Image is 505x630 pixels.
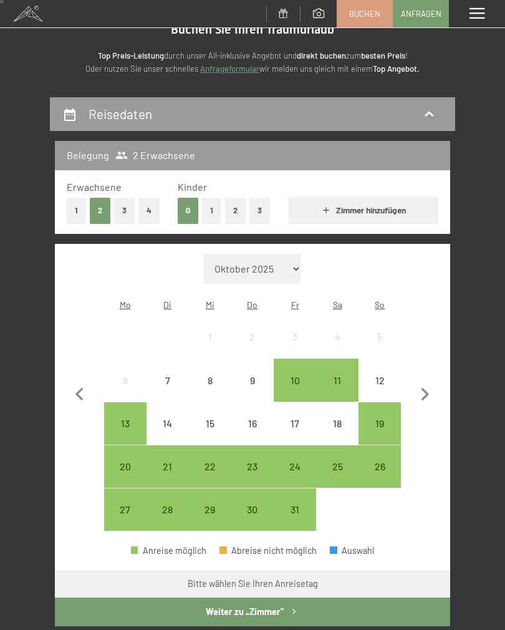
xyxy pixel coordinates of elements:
div: Sun Oct 05 2025 [358,316,401,358]
div: 9 [233,376,272,415]
div: Anreise nicht möglich [189,402,231,445]
button: 0 [178,198,198,223]
div: 13 [105,419,145,458]
div: Anreise möglich [274,488,316,531]
div: Anreise möglich [189,488,231,531]
strong: Top Preis-Leistung [98,51,164,61]
div: Anreise möglich [274,445,316,488]
abbr: Mittwoch [206,299,214,310]
div: 6 [105,376,145,415]
div: 21 [148,462,188,502]
button: 2 [90,198,110,223]
button: Weiter zu „Zimmer“ [55,598,450,626]
div: Anreise möglich [358,402,401,445]
p: durch unser All-inklusive Angebot und zum ! Oder nutzen Sie unser schnelles wir melden uns gleich... [50,49,455,75]
a: Buchen [337,1,392,27]
span: Kinder [178,181,207,193]
div: Anreise nicht möglich [274,402,316,445]
div: Tue Oct 07 2025 [147,359,189,401]
div: Anreise möglich [316,359,358,401]
div: 2 [233,332,272,372]
button: 1 [67,198,86,223]
span: Anfragen [401,8,441,19]
div: Anreise möglich [147,445,189,488]
div: Wed Oct 29 2025 [189,488,231,531]
div: 18 [317,419,357,458]
div: Auswahl [330,546,374,555]
div: 31 [275,505,315,545]
a: Anfrageformular [200,64,259,74]
div: Wed Oct 01 2025 [189,316,231,358]
div: Anreise nicht möglich [189,359,231,401]
abbr: Freitag [291,299,299,310]
div: Mon Oct 27 2025 [104,488,147,531]
div: Anreise nicht möglich [104,359,147,401]
div: 24 [275,462,315,502]
div: Tue Oct 21 2025 [147,445,189,488]
abbr: Donnerstag [247,299,257,310]
div: Anreise möglich [104,445,147,488]
div: Sat Oct 18 2025 [316,402,358,445]
div: Anreise möglich [147,488,189,531]
div: 25 [317,462,357,502]
div: Anreise nicht möglich [231,316,274,358]
div: Tue Oct 28 2025 [147,488,189,531]
div: Sun Oct 12 2025 [358,359,401,401]
div: Anreise möglich [316,445,358,488]
span: Erwachsene [67,181,122,193]
div: Sat Oct 25 2025 [316,445,358,488]
div: Bitte wählen Sie Ihren Anreisetag [188,578,318,590]
div: 1 [190,332,230,372]
div: 7 [148,376,188,415]
div: Anreise nicht möglich [316,402,358,445]
div: 27 [105,505,145,545]
div: Wed Oct 08 2025 [189,359,231,401]
div: Anreise nicht möglich [358,316,401,358]
div: Fri Oct 24 2025 [274,445,316,488]
div: 5 [360,332,400,372]
div: Anreise nicht möglich [189,316,231,358]
div: Anreise nicht möglich [147,359,189,401]
div: 16 [233,419,272,458]
div: Wed Oct 22 2025 [189,445,231,488]
div: 4 [317,332,357,372]
div: Anreise möglich [131,546,206,555]
div: 26 [360,462,400,502]
strong: besten Preis [361,51,405,61]
div: 14 [148,419,188,458]
span: Buchen [349,8,380,19]
a: Anfragen [393,1,448,27]
div: Thu Oct 16 2025 [231,402,274,445]
h2: Reisedaten [89,106,152,122]
div: 3 [275,332,315,372]
div: Anreise nicht möglich [231,359,274,401]
div: Wed Oct 15 2025 [189,402,231,445]
div: Anreise möglich [274,359,316,401]
div: Sat Oct 04 2025 [316,316,358,358]
div: Anreise möglich [231,488,274,531]
div: Abreise nicht möglich [219,546,317,555]
div: Anreise nicht möglich [358,359,401,401]
button: Nächster Monat [412,254,438,531]
div: Tue Oct 14 2025 [147,402,189,445]
div: Thu Oct 09 2025 [231,359,274,401]
h3: Belegung [67,148,109,162]
div: 11 [317,376,357,415]
div: Fri Oct 31 2025 [274,488,316,531]
abbr: Dienstag [163,299,171,310]
div: 17 [275,419,315,458]
div: Mon Oct 13 2025 [104,402,147,445]
div: 28 [148,505,188,545]
div: Thu Oct 02 2025 [231,316,274,358]
div: Mon Oct 20 2025 [104,445,147,488]
abbr: Montag [120,299,131,310]
div: Mon Oct 06 2025 [104,359,147,401]
div: 30 [233,505,272,545]
abbr: Sonntag [375,299,385,310]
div: Anreise möglich [104,488,147,531]
div: Anreise möglich [189,445,231,488]
div: Anreise möglich [358,445,401,488]
div: Thu Oct 30 2025 [231,488,274,531]
button: 3 [114,198,135,223]
div: Fri Oct 03 2025 [274,316,316,358]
